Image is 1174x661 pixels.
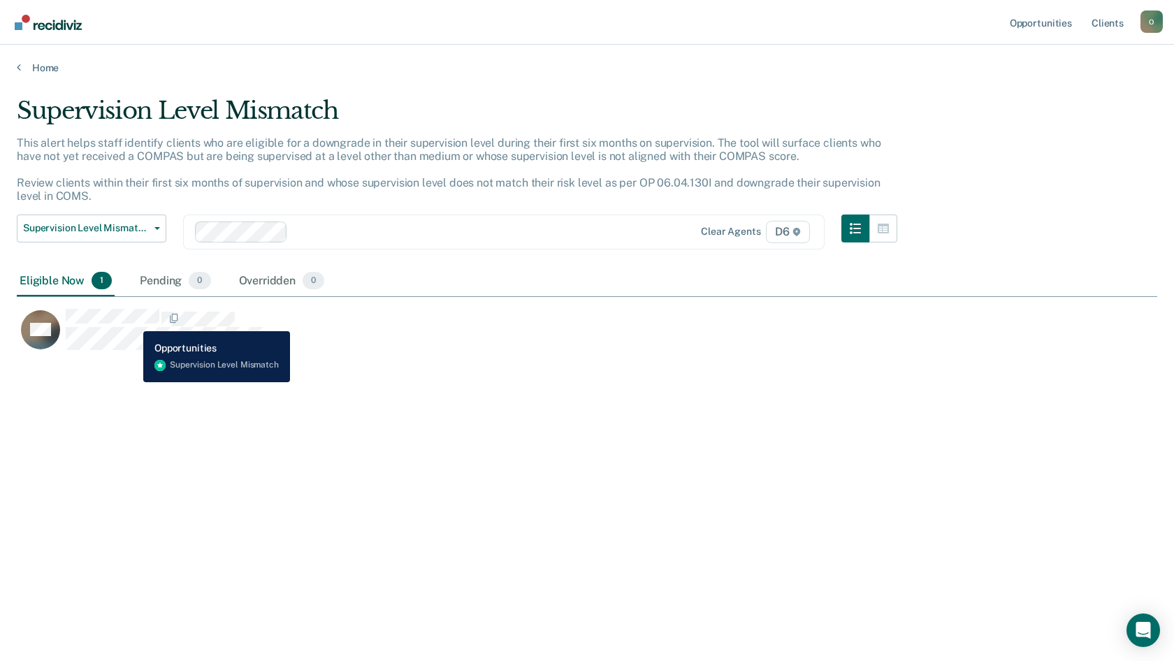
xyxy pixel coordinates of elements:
p: This alert helps staff identify clients who are eligible for a downgrade in their supervision lev... [17,136,880,203]
img: Recidiviz [15,15,82,30]
button: Profile dropdown button [1140,10,1163,33]
span: D6 [766,221,810,243]
div: Pending0 [137,266,213,297]
div: Open Intercom Messenger [1126,613,1160,647]
div: Clear agents [701,226,760,238]
div: CaseloadOpportunityCell-0740859 [17,308,1015,364]
div: O [1140,10,1163,33]
div: Overridden0 [236,266,328,297]
span: Supervision Level Mismatch [23,222,149,234]
a: Home [17,61,1157,74]
button: Supervision Level Mismatch [17,215,166,242]
span: 0 [189,272,210,290]
div: Supervision Level Mismatch [17,96,897,136]
span: 1 [92,272,112,290]
span: 0 [303,272,324,290]
div: Eligible Now1 [17,266,115,297]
